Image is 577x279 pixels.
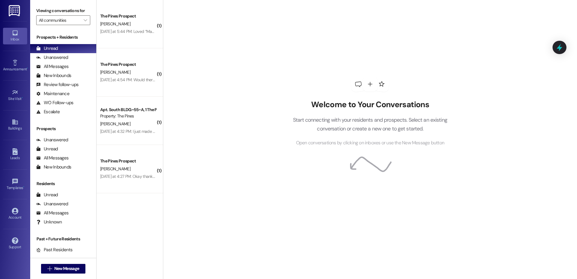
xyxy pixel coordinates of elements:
[39,15,81,25] input: All communities
[100,121,130,127] span: [PERSON_NAME]
[36,6,90,15] label: Viewing conversations for
[3,28,27,44] a: Inbox
[27,66,28,70] span: •
[84,18,87,23] i: 
[296,139,444,147] span: Open conversations by clicking on inboxes or use the New Message button
[36,201,68,207] div: Unanswered
[41,264,86,274] button: New Message
[3,87,27,104] a: Site Visit •
[36,72,71,79] div: New Inbounds
[36,100,73,106] div: WO Follow-ups
[36,210,69,216] div: All Messages
[3,206,27,222] a: Account
[284,116,456,133] p: Start connecting with your residents and prospects. Select an existing conversation or create a n...
[3,146,27,163] a: Leads
[36,82,78,88] div: Review follow-ups
[47,266,52,271] i: 
[100,13,156,19] div: The Pines Prospect
[36,146,58,152] div: Unread
[36,192,58,198] div: Unread
[30,181,96,187] div: Residents
[100,69,130,75] span: [PERSON_NAME]
[36,63,69,70] div: All Messages
[100,158,156,164] div: The Pines Prospect
[100,166,130,172] span: [PERSON_NAME]
[100,77,224,82] div: [DATE] at 4:54 PM: Would there still be a parking spot available for me?
[284,100,456,110] h2: Welcome to Your Conversations
[100,61,156,68] div: The Pines Prospect
[36,91,69,97] div: Maintenance
[100,107,156,113] div: Apt. South BLDG~55~A, 1 The Pines (Men's) South Guarantors
[22,96,23,100] span: •
[30,126,96,132] div: Prospects
[23,185,24,189] span: •
[36,219,62,225] div: Unknown
[36,109,60,115] div: Escalate
[30,34,96,40] div: Prospects + Residents
[100,113,156,119] div: Property: The Pines
[9,5,21,16] img: ResiDesk Logo
[3,176,27,193] a: Templates •
[54,265,79,272] span: New Message
[36,164,71,170] div: New Inbounds
[100,174,177,179] div: [DATE] at 4:27 PM: Okay thank you so much!
[30,236,96,242] div: Past + Future Residents
[100,129,245,134] div: [DATE] at 4:32 PM: I just made a 150 payment last night. Next week'll be a bit higher.
[36,45,58,52] div: Unread
[3,117,27,133] a: Buildings
[36,247,73,253] div: Past Residents
[100,29,464,34] div: [DATE] at 5:44 PM: Loved “Management The Pines (The Pines): Your [PERSON_NAME] is the 66th [PERSO...
[3,236,27,252] a: Support
[100,21,130,27] span: [PERSON_NAME]
[36,137,68,143] div: Unanswered
[36,155,69,161] div: All Messages
[36,54,68,61] div: Unanswered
